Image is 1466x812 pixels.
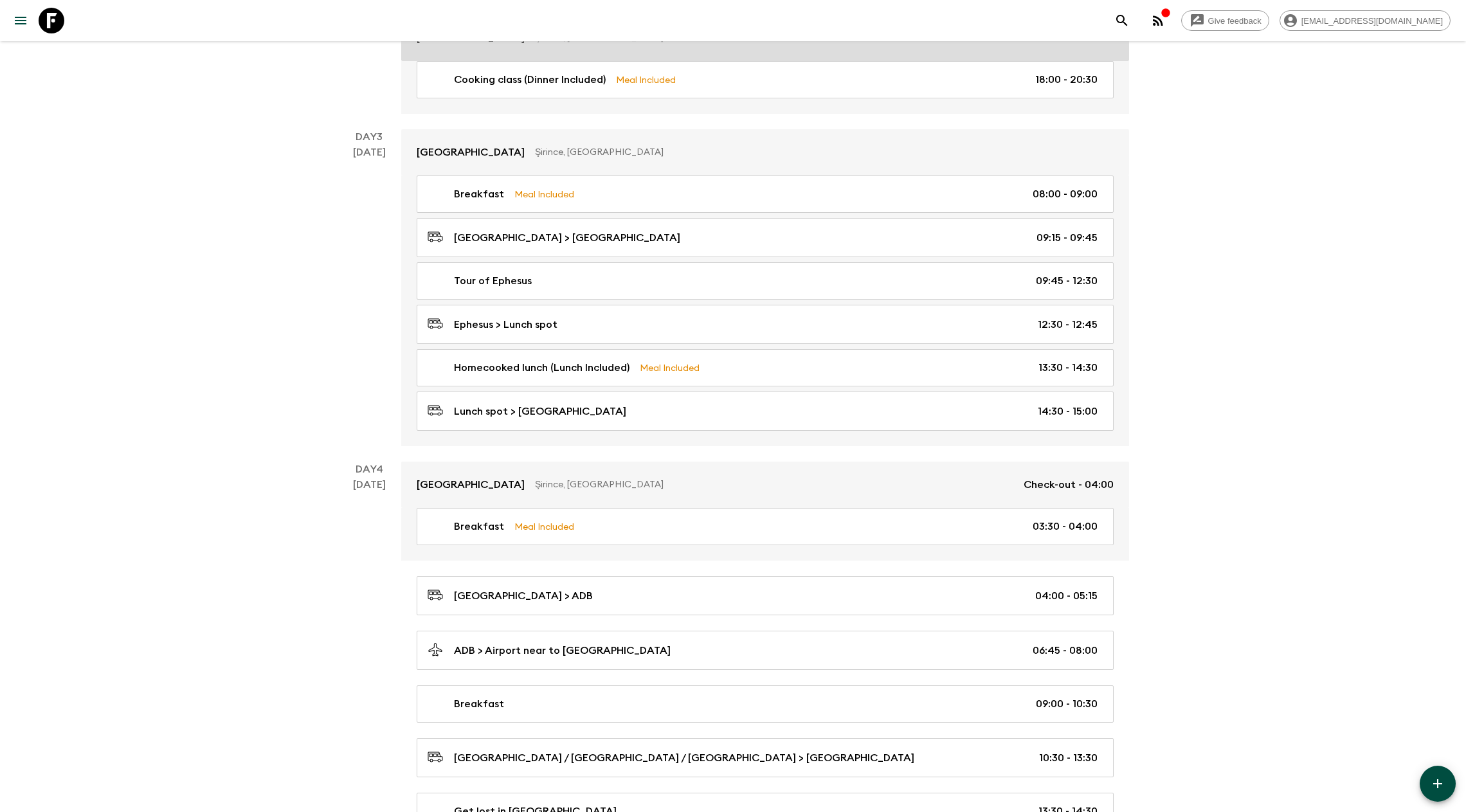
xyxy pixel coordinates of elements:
p: Meal Included [514,187,574,201]
a: Breakfast09:00 - 10:30 [417,685,1114,723]
a: [GEOGRAPHIC_DATA] > ADB04:00 - 05:15 [417,576,1114,615]
p: Breakfast [454,519,504,534]
span: Give feedback [1201,16,1269,26]
p: Meal Included [514,519,574,534]
p: 04:00 - 05:15 [1035,588,1098,604]
a: BreakfastMeal Included08:00 - 09:00 [417,176,1114,213]
p: ADB > Airport near to [GEOGRAPHIC_DATA] [454,643,671,658]
p: Meal Included [640,361,700,375]
p: Breakfast [454,186,504,202]
p: 03:30 - 04:00 [1033,519,1098,534]
p: 08:00 - 09:00 [1033,186,1098,202]
a: Cooking class (Dinner Included)Meal Included18:00 - 20:30 [417,61,1114,98]
p: [GEOGRAPHIC_DATA] > ADB [454,588,593,604]
p: Ephesus > Lunch spot [454,317,557,332]
p: Şirince, [GEOGRAPHIC_DATA] [535,146,1103,159]
p: Meal Included [616,73,676,87]
p: Tour of Ephesus [454,273,532,289]
a: [GEOGRAPHIC_DATA]Şirince, [GEOGRAPHIC_DATA]Check-out - 04:00 [401,462,1129,508]
p: [GEOGRAPHIC_DATA] [417,477,525,492]
a: BreakfastMeal Included03:30 - 04:00 [417,508,1114,545]
p: 13:30 - 14:30 [1038,360,1098,375]
p: Day 4 [337,462,401,477]
p: 09:45 - 12:30 [1036,273,1098,289]
p: [GEOGRAPHIC_DATA] > [GEOGRAPHIC_DATA] [454,230,680,246]
p: Check-out - 04:00 [1024,477,1114,492]
p: Lunch spot > [GEOGRAPHIC_DATA] [454,404,626,419]
p: Breakfast [454,696,504,712]
a: [GEOGRAPHIC_DATA]Şirince, [GEOGRAPHIC_DATA] [401,129,1129,176]
button: search adventures [1109,8,1135,33]
div: [DATE] [353,145,386,446]
a: Tour of Ephesus09:45 - 12:30 [417,262,1114,300]
a: Lunch spot > [GEOGRAPHIC_DATA]14:30 - 15:00 [417,392,1114,431]
a: [GEOGRAPHIC_DATA] > [GEOGRAPHIC_DATA]09:15 - 09:45 [417,218,1114,257]
p: Homecooked lunch (Lunch Included) [454,360,629,375]
p: [GEOGRAPHIC_DATA] [417,145,525,160]
div: [EMAIL_ADDRESS][DOMAIN_NAME] [1280,10,1451,31]
p: Şirince, [GEOGRAPHIC_DATA] [535,478,1013,491]
p: [GEOGRAPHIC_DATA] / [GEOGRAPHIC_DATA] / [GEOGRAPHIC_DATA] > [GEOGRAPHIC_DATA] [454,750,914,766]
a: Give feedback [1181,10,1269,31]
a: ADB > Airport near to [GEOGRAPHIC_DATA]06:45 - 08:00 [417,631,1114,670]
p: Cooking class (Dinner Included) [454,72,606,87]
p: Day 3 [337,129,401,145]
p: 10:30 - 13:30 [1039,750,1098,766]
a: Ephesus > Lunch spot12:30 - 12:45 [417,305,1114,344]
a: [GEOGRAPHIC_DATA] / [GEOGRAPHIC_DATA] / [GEOGRAPHIC_DATA] > [GEOGRAPHIC_DATA]10:30 - 13:30 [417,738,1114,777]
p: 14:30 - 15:00 [1038,404,1098,419]
a: Homecooked lunch (Lunch Included)Meal Included13:30 - 14:30 [417,349,1114,386]
p: 12:30 - 12:45 [1038,317,1098,332]
p: 18:00 - 20:30 [1035,72,1098,87]
span: [EMAIL_ADDRESS][DOMAIN_NAME] [1294,16,1450,26]
p: 06:45 - 08:00 [1033,643,1098,658]
p: 09:00 - 10:30 [1036,696,1098,712]
p: 09:15 - 09:45 [1036,230,1098,246]
button: menu [8,8,33,33]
